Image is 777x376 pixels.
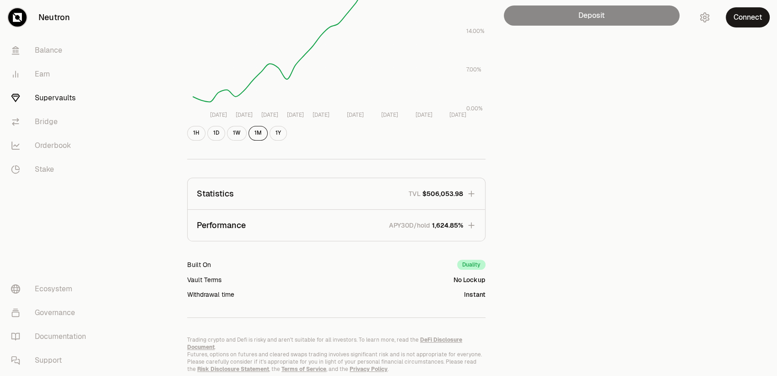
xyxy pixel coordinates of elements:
tspan: 0.00% [466,105,483,112]
button: 1M [248,126,268,141]
tspan: 7.00% [466,66,481,73]
tspan: [DATE] [261,111,278,119]
tspan: [DATE] [210,111,227,119]
tspan: 14.00% [466,27,485,35]
button: 1W [227,126,247,141]
button: Connect [726,7,770,27]
a: Orderbook [4,134,99,158]
tspan: [DATE] [449,111,466,119]
a: Balance [4,38,99,62]
p: Trading crypto and Defi is risky and aren't suitable for all investors. To learn more, read the . [187,336,486,351]
tspan: [DATE] [347,111,364,119]
tspan: [DATE] [381,111,398,119]
button: PerformanceAPY30D/hold1,624.85% [188,210,485,241]
a: Ecosystem [4,277,99,301]
tspan: [DATE] [313,111,329,119]
div: Instant [464,290,486,299]
button: 1D [207,126,225,141]
div: Built On [187,260,211,269]
p: Statistics [197,187,234,200]
div: No Lockup [453,275,486,284]
div: Vault Terms [187,275,221,284]
a: Stake [4,158,99,181]
a: Earn [4,62,99,86]
a: DeFi Disclosure Document [187,336,462,351]
a: Privacy Policy [350,365,388,373]
button: StatisticsTVL$506,053.98 [188,178,485,209]
div: Duality [457,260,486,270]
p: APY30D/hold [389,221,430,230]
p: Futures, options on futures and cleared swaps trading involves significant risk and is not approp... [187,351,486,373]
tspan: [DATE] [236,111,253,119]
a: Support [4,349,99,372]
button: 1Y [270,126,287,141]
button: 1H [187,126,205,141]
a: Documentation [4,325,99,349]
tspan: [DATE] [287,111,304,119]
a: Governance [4,301,99,325]
span: $506,053.98 [422,189,463,198]
tspan: [DATE] [415,111,432,119]
a: Supervaults [4,86,99,110]
p: TVL [409,189,421,198]
p: Performance [197,219,246,232]
div: Withdrawal time [187,290,234,299]
a: Risk Disclosure Statement [197,365,269,373]
a: Terms of Service [281,365,326,373]
a: Bridge [4,110,99,134]
span: 1,624.85% [432,221,463,230]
